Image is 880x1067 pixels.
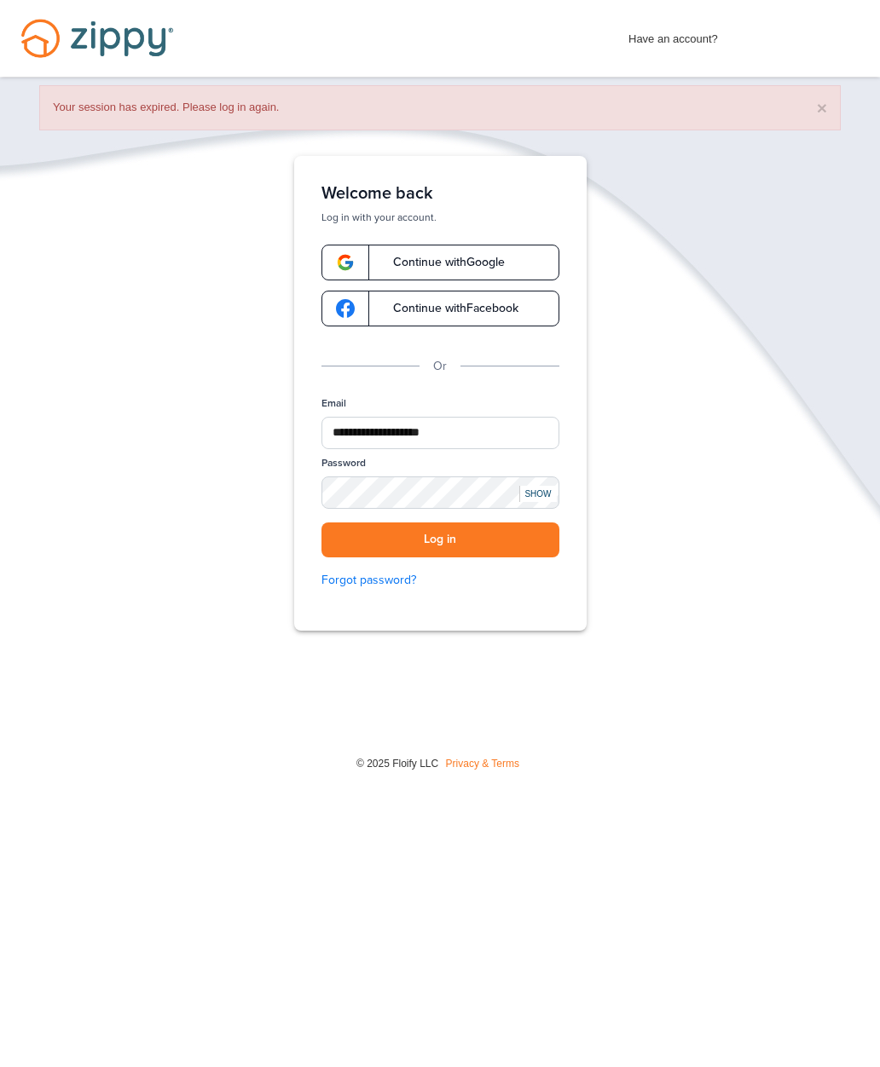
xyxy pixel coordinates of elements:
[39,85,841,130] div: Your session has expired. Please log in again.
[356,758,438,770] span: © 2025 Floify LLC
[321,245,559,280] a: google-logoContinue withGoogle
[321,291,559,326] a: google-logoContinue withFacebook
[321,476,559,509] input: Password
[336,253,355,272] img: google-logo
[336,299,355,318] img: google-logo
[628,21,718,49] span: Have an account?
[376,303,518,314] span: Continue with Facebook
[321,522,559,557] button: Log in
[321,417,559,449] input: Email
[433,357,447,376] p: Or
[321,571,559,590] a: Forgot password?
[446,758,519,770] a: Privacy & Terms
[321,456,366,470] label: Password
[817,99,827,117] button: ×
[321,396,346,411] label: Email
[321,183,559,204] h1: Welcome back
[376,257,505,268] span: Continue with Google
[321,211,559,224] p: Log in with your account.
[519,486,557,502] div: SHOW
